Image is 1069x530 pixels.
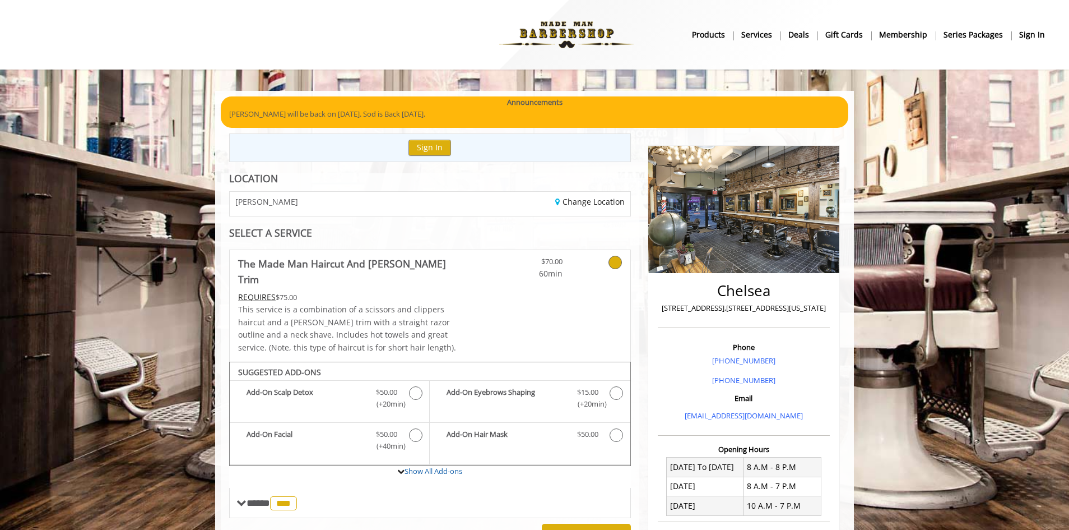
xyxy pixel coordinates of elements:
p: This service is a combination of a scissors and clippers haircut and a [PERSON_NAME] trim with a ... [238,303,463,354]
span: 60min [496,268,563,280]
b: Announcements [507,96,563,108]
h3: Phone [661,343,827,351]
b: Add-On Scalp Detox [247,386,365,410]
b: products [692,29,725,41]
b: Series packages [943,29,1003,41]
td: [DATE] To [DATE] [667,458,744,477]
td: [DATE] [667,496,744,515]
a: [EMAIL_ADDRESS][DOMAIN_NAME] [685,411,803,421]
td: 8 A.M - 7 P.M [743,477,821,496]
b: sign in [1019,29,1045,41]
a: ServicesServices [733,26,780,43]
a: Change Location [555,196,625,207]
b: LOCATION [229,172,278,185]
h2: Chelsea [661,283,827,299]
a: MembershipMembership [871,26,936,43]
div: SELECT A SERVICE [229,228,631,238]
span: $50.00 [376,386,397,398]
a: $70.00 [496,250,563,280]
a: Gift cardsgift cards [817,26,871,43]
b: The Made Man Haircut And [PERSON_NAME] Trim [238,256,463,287]
td: 8 A.M - 8 P.M [743,458,821,477]
span: (+40min ) [370,440,403,452]
span: $50.00 [577,428,598,440]
b: Membership [879,29,927,41]
label: Add-On Eyebrows Shaping [435,386,624,413]
a: DealsDeals [780,26,817,43]
b: gift cards [825,29,863,41]
span: [PERSON_NAME] [235,197,298,206]
label: Add-On Scalp Detox [235,386,424,413]
span: (+20min ) [370,398,403,410]
b: Add-On Hair Mask [447,428,565,442]
b: Add-On Facial [247,428,365,452]
td: 10 A.M - 7 P.M [743,496,821,515]
a: Series packagesSeries packages [936,26,1011,43]
a: [PHONE_NUMBER] [712,375,775,385]
span: This service needs some Advance to be paid before we block your appointment [238,292,276,302]
div: $75.00 [238,291,463,303]
h3: Opening Hours [658,445,830,453]
a: Productsproducts [684,26,733,43]
span: (+20min ) [571,398,604,410]
div: The Made Man Haircut And Beard Trim Add-onS [229,362,631,466]
label: Add-On Hair Mask [435,428,624,445]
a: Show All Add-ons [405,466,462,476]
p: [PERSON_NAME] will be back on [DATE]. Sod is Back [DATE]. [229,108,840,120]
a: sign insign in [1011,26,1053,43]
h3: Email [661,394,827,402]
span: $15.00 [577,386,598,398]
b: SUGGESTED ADD-ONS [238,367,321,377]
b: Services [741,29,772,41]
b: Add-On Eyebrows Shaping [447,386,565,410]
td: [DATE] [667,477,744,496]
b: Deals [788,29,809,41]
img: Made Man Barbershop logo [490,4,644,66]
label: Add-On Facial [235,428,424,455]
span: $50.00 [376,428,397,440]
a: [PHONE_NUMBER] [712,356,775,366]
p: [STREET_ADDRESS],[STREET_ADDRESS][US_STATE] [661,302,827,314]
button: Sign In [408,140,451,156]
